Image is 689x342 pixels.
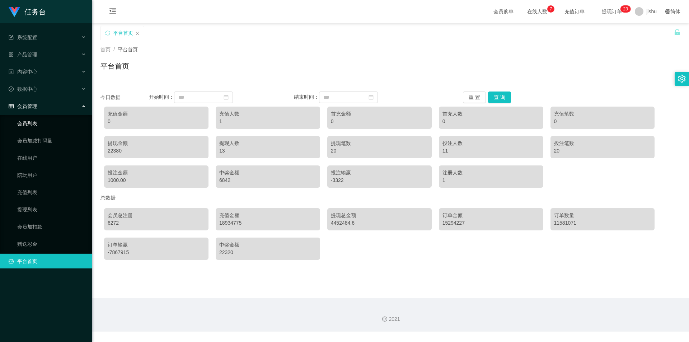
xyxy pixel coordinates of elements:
div: 中奖金额 [219,241,317,249]
a: 提现列表 [17,202,86,217]
i: 图标: menu-fold [100,0,125,23]
p: 3 [625,5,628,13]
span: 平台首页 [118,47,138,52]
i: 图标: profile [9,69,14,74]
div: 4452484.6 [331,219,428,227]
button: 重 置 [463,92,486,103]
div: 20 [331,147,428,155]
div: 18934775 [219,219,317,227]
i: 图标: check-circle-o [9,86,14,92]
a: 任务台 [9,9,46,14]
p: 7 [550,5,552,13]
div: 今日数据 [100,94,149,101]
a: 图标: dashboard平台首页 [9,254,86,268]
div: 0 [108,118,205,125]
span: 产品管理 [9,52,37,57]
div: 6272 [108,219,205,227]
h1: 平台首页 [100,61,129,71]
div: 首充人数 [442,110,540,118]
div: 注册人数 [442,169,540,177]
div: 总数据 [100,191,680,205]
a: 会员列表 [17,116,86,131]
div: 13 [219,147,317,155]
div: 11581071 [554,219,651,227]
h1: 任务台 [24,0,46,23]
div: 0 [331,118,428,125]
i: 图标: form [9,35,14,40]
div: 11 [442,147,540,155]
div: 6842 [219,177,317,184]
div: 提现总金额 [331,212,428,219]
div: 1000.00 [108,177,205,184]
div: -3322 [331,177,428,184]
i: 图标: close [135,31,140,36]
i: 图标: calendar [369,95,374,100]
div: -7867915 [108,249,205,256]
span: 在线人数 [524,9,551,14]
button: 查 询 [488,92,511,103]
div: 0 [554,118,651,125]
div: 投注人数 [442,140,540,147]
span: 数据中心 [9,86,37,92]
i: 图标: appstore-o [9,52,14,57]
div: 订单金额 [442,212,540,219]
span: 充值订单 [561,9,588,14]
i: 图标: setting [678,75,686,83]
span: 提现订单 [598,9,625,14]
i: 图标: table [9,104,14,109]
a: 陪玩用户 [17,168,86,182]
span: 开始时间： [149,94,174,100]
sup: 7 [547,5,554,13]
div: 首充金额 [331,110,428,118]
sup: 23 [620,5,631,13]
span: 会员管理 [9,103,37,109]
div: 1 [442,177,540,184]
div: 充值金额 [108,110,205,118]
a: 赠送彩金 [17,237,86,251]
div: 15294227 [442,219,540,227]
img: logo.9652507e.png [9,7,20,17]
a: 会员加扣款 [17,220,86,234]
a: 在线用户 [17,151,86,165]
div: 2021 [98,315,683,323]
span: 结束时间： [294,94,319,100]
div: 充值人数 [219,110,317,118]
div: 投注输赢 [331,169,428,177]
i: 图标: unlock [674,29,680,36]
i: 图标: calendar [224,95,229,100]
div: 订单输赢 [108,241,205,249]
div: 订单数量 [554,212,651,219]
p: 2 [623,5,626,13]
div: 投注金额 [108,169,205,177]
div: 充值笔数 [554,110,651,118]
div: 中奖金额 [219,169,317,177]
span: 内容中心 [9,69,37,75]
div: 提现金额 [108,140,205,147]
div: 充值金额 [219,212,317,219]
span: 首页 [100,47,111,52]
div: 22380 [108,147,205,155]
a: 会员加减打码量 [17,133,86,148]
div: 1 [219,118,317,125]
i: 图标: global [665,9,670,14]
span: / [113,47,115,52]
a: 充值列表 [17,185,86,200]
div: 提现人数 [219,140,317,147]
div: 0 [442,118,540,125]
span: 系统配置 [9,34,37,40]
div: 会员总注册 [108,212,205,219]
i: 图标: sync [105,31,110,36]
i: 图标: copyright [382,317,387,322]
div: 22320 [219,249,317,256]
div: 平台首页 [113,26,133,40]
div: 投注笔数 [554,140,651,147]
div: 20 [554,147,651,155]
div: 提现笔数 [331,140,428,147]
